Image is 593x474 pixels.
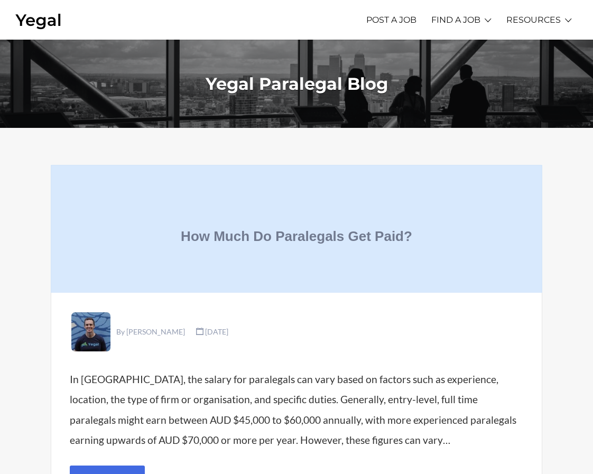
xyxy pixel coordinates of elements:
a: By [PERSON_NAME] [116,327,185,336]
img: Photo [70,311,112,353]
a: RESOURCES [506,5,561,34]
a: POST A JOB [366,5,416,34]
p: In [GEOGRAPHIC_DATA], the salary for paralegals can vary based on factors such as experience, loc... [70,369,523,451]
a: How Much Do Paralegals Get Paid? [51,202,542,271]
span: [DATE] [196,324,228,339]
a: FIND A JOB [431,5,480,34]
